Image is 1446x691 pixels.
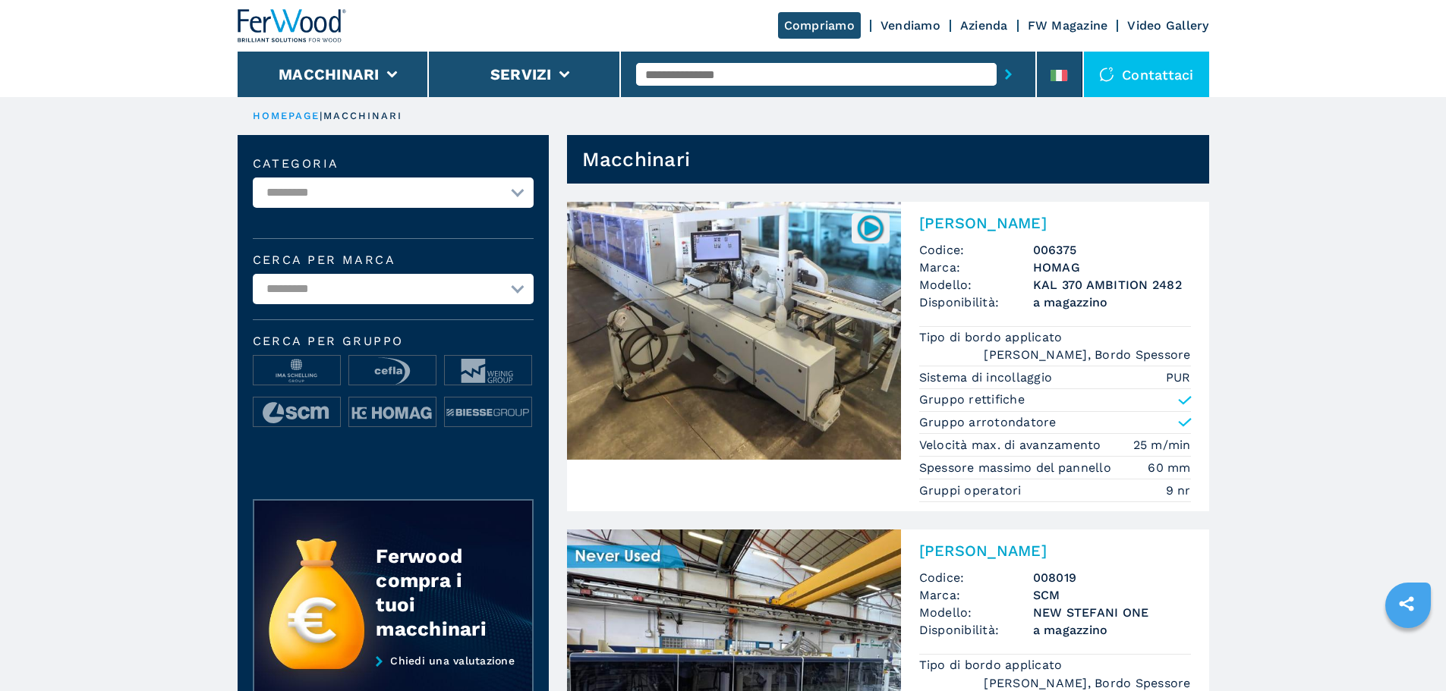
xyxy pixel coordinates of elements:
button: submit-button [997,57,1020,92]
button: Macchinari [279,65,380,83]
h3: 008019 [1033,569,1191,586]
h3: 006375 [1033,241,1191,259]
a: HOMEPAGE [253,110,320,121]
img: Contattaci [1099,67,1114,82]
a: Compriamo [778,12,861,39]
span: Marca: [919,586,1033,604]
h2: [PERSON_NAME] [919,542,1191,560]
img: Bordatrice Singola HOMAG KAL 370 AMBITION 2482 [567,202,901,460]
span: a magazzino [1033,294,1191,311]
a: FW Magazine [1028,18,1108,33]
img: image [349,397,436,428]
em: PUR [1166,369,1191,386]
h1: Macchinari [582,147,691,171]
a: Azienda [960,18,1008,33]
span: a magazzino [1033,621,1191,639]
p: Sistema di incollaggio [919,369,1057,386]
p: Velocità max. di avanzamento [919,437,1105,454]
img: image [254,397,340,428]
div: Contattaci [1084,52,1209,97]
img: image [254,356,340,386]
h3: SCM [1033,586,1191,604]
img: 006375 [855,213,885,243]
span: Modello: [919,276,1033,294]
a: sharethis [1388,585,1426,623]
span: Codice: [919,241,1033,259]
div: Ferwood compra i tuoi macchinari [376,544,502,641]
img: image [445,397,531,428]
h2: [PERSON_NAME] [919,214,1191,232]
img: image [349,356,436,386]
h3: HOMAG [1033,259,1191,276]
h3: NEW STEFANI ONE [1033,604,1191,621]
a: Bordatrice Singola HOMAG KAL 370 AMBITION 2482006375[PERSON_NAME]Codice:006375Marca:HOMAGModello:... [567,202,1209,511]
span: Modello: [919,604,1033,621]
label: Categoria [253,158,534,170]
p: Gruppi operatori [919,482,1025,499]
p: Gruppo arrotondatore [919,414,1057,431]
a: Video Gallery [1127,18,1208,33]
p: Tipo di bordo applicato [919,657,1066,674]
span: Marca: [919,259,1033,276]
em: [PERSON_NAME], Bordo Spessore [984,346,1190,363]
span: Codice: [919,569,1033,586]
img: Ferwood [238,9,347,42]
span: Disponibilità: [919,294,1033,311]
p: Gruppo rettifiche [919,391,1025,408]
span: Cerca per Gruppo [253,335,534,347]
p: macchinari [323,109,403,123]
em: 9 nr [1166,482,1191,499]
em: 25 m/min [1133,436,1191,454]
p: Tipo di bordo applicato [919,329,1066,346]
em: 60 mm [1148,459,1190,476]
span: Disponibilità: [919,621,1033,639]
button: Servizi [490,65,552,83]
span: | [320,110,323,121]
label: Cerca per marca [253,254,534,266]
p: Spessore massimo del pannello [919,460,1116,476]
iframe: Chat [1381,623,1435,680]
img: image [445,356,531,386]
h3: KAL 370 AMBITION 2482 [1033,276,1191,294]
a: Vendiamo [881,18,940,33]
